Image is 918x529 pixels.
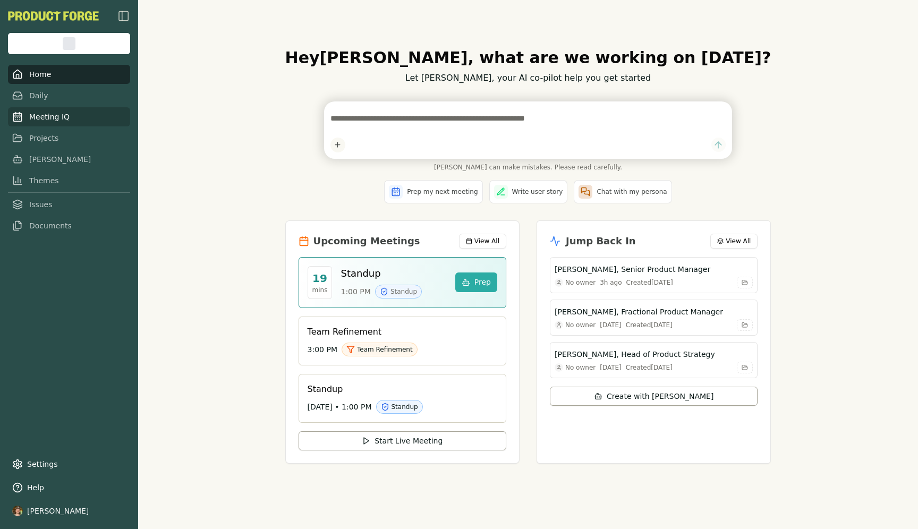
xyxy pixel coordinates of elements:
button: Send message [711,138,726,152]
button: Add content to chat [330,138,345,152]
button: [PERSON_NAME] [8,501,130,521]
div: mins [312,286,328,294]
h3: Team Refinement [308,326,489,338]
h3: Standup [341,266,446,280]
img: profile [12,506,23,516]
span: No owner [565,321,596,329]
span: View All [726,237,751,245]
div: Standup [376,400,423,414]
h1: Hey [PERSON_NAME] , what are we working on [DATE]? [285,48,771,67]
a: Themes [8,171,130,190]
h2: Jump Back In [566,234,636,249]
span: Write user story [512,187,563,196]
button: View All [459,234,506,249]
a: Settings [8,455,130,474]
div: [DATE] • 1:00 PM [308,400,489,414]
span: Start Live Meeting [375,436,443,446]
a: Documents [8,216,130,235]
span: Chat with my persona [597,187,667,196]
div: 3:00 PM [308,343,489,356]
a: Team Refinement3:00 PMTeam Refinement [299,317,506,365]
a: Standup[DATE] • 1:00 PMStandup [299,374,506,423]
h3: [PERSON_NAME], Senior Product Manager [555,264,710,275]
h2: Upcoming Meetings [313,234,420,249]
div: 3h ago [600,278,622,287]
div: Team Refinement [342,343,418,356]
a: 19minsStandup1:00 PMStandupPrep [299,257,506,308]
a: Meeting IQ [8,107,130,126]
a: Daily [8,86,130,105]
img: Product Forge [8,11,99,21]
button: Start Live Meeting [299,431,506,450]
a: Projects [8,129,130,148]
span: No owner [565,278,596,287]
span: Prep [474,277,491,288]
span: No owner [565,363,596,372]
div: 19 [312,271,327,286]
div: [DATE] [600,363,622,372]
div: [DATE] [600,321,622,329]
button: Write user story [489,180,568,203]
div: Standup [375,285,422,298]
h3: [PERSON_NAME], Fractional Product Manager [555,306,723,317]
a: [PERSON_NAME] [8,150,130,169]
button: Chat with my persona [574,180,671,203]
button: Create with [PERSON_NAME] [550,387,758,406]
button: PF-Logo [8,11,99,21]
p: Let [PERSON_NAME], your AI co-pilot help you get started [285,72,771,84]
span: Create with [PERSON_NAME] [607,391,713,402]
a: Home [8,65,130,84]
img: sidebar [117,10,130,22]
h3: Standup [308,383,489,396]
div: Created [DATE] [626,363,673,372]
div: Created [DATE] [626,321,673,329]
button: View All [710,234,758,249]
div: 1:00 PM [341,285,446,298]
div: Created [DATE] [626,278,673,287]
span: Prep my next meeting [407,187,478,196]
button: Close Sidebar [117,10,130,22]
button: Prep my next meeting [384,180,482,203]
h3: [PERSON_NAME], Head of Product Strategy [555,349,715,360]
button: Help [8,478,130,497]
a: Issues [8,195,130,214]
span: [PERSON_NAME] can make mistakes. Please read carefully. [324,163,732,172]
span: View All [474,237,499,245]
